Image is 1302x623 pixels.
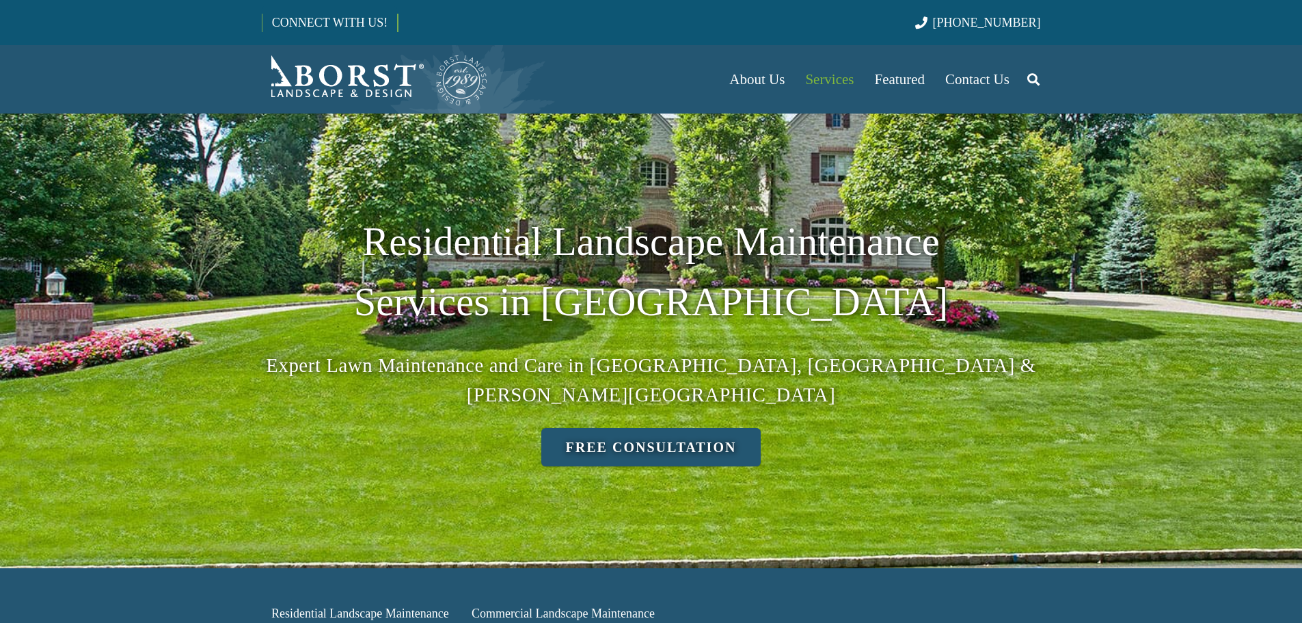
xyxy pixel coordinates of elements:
span: Contact Us [945,71,1009,88]
span: Expert Lawn Maintenance and Care in [GEOGRAPHIC_DATA], [GEOGRAPHIC_DATA] & [PERSON_NAME][GEOGRAPH... [266,354,1035,406]
span: Services [805,71,854,88]
span: About Us [729,71,785,88]
a: Services [795,45,864,114]
span: [PHONE_NUMBER] [933,16,1041,29]
a: CONNECT WITH US! [262,6,397,39]
a: Contact Us [935,45,1020,114]
span: Residential Landscape Maintenance Services in [GEOGRAPHIC_DATA] [354,220,948,324]
a: Featured [865,45,935,114]
span: Featured [875,71,925,88]
a: Search [1020,62,1047,96]
a: Borst-Logo [262,52,489,107]
a: About Us [719,45,795,114]
a: [PHONE_NUMBER] [915,16,1040,29]
a: Free consultation [541,428,761,466]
